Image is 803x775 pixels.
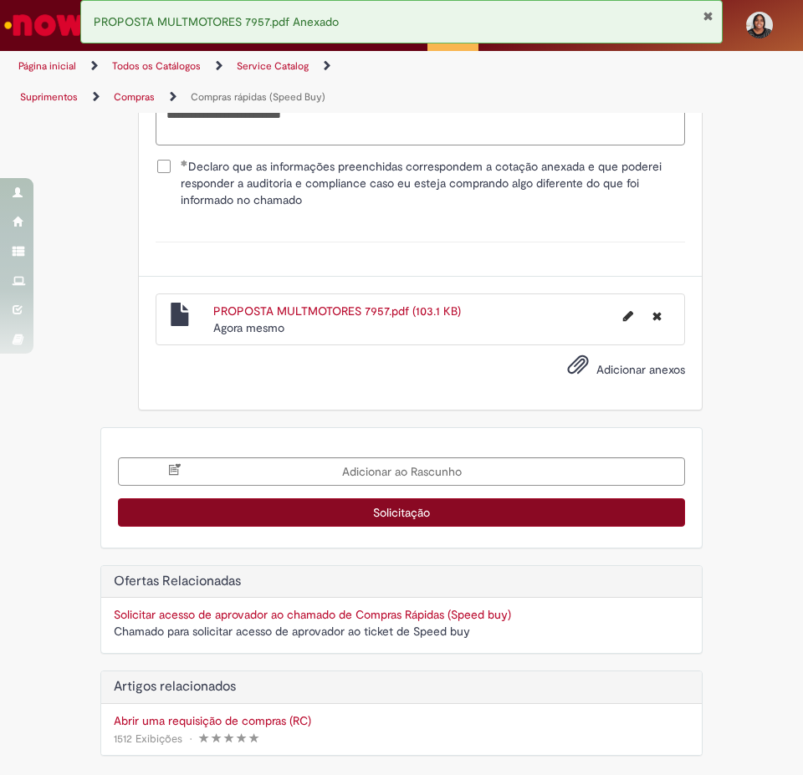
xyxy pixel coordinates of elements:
[13,51,389,113] ul: Trilhas de página
[181,160,188,166] span: Obrigatório Preenchido
[112,59,201,73] a: Todos os Catálogos
[114,712,689,729] a: Abrir uma requisição de compras (RC)
[118,498,685,527] button: Solicitação
[156,100,685,145] textarea: Descrição
[563,349,593,388] button: Adicionar anexos
[100,565,703,655] div: Ofertas Relacionadas
[213,320,284,335] time: 28/08/2025 15:54:28
[237,59,309,73] a: Service Catalog
[118,457,685,486] button: Adicionar ao Rascunho
[114,732,182,746] span: 1512 Exibições
[213,320,284,335] span: Agora mesmo
[114,574,689,589] h2: Ofertas Relacionadas
[703,9,713,23] button: Fechar Notificação
[114,623,689,640] div: Chamado para solicitar acesso de aprovador ao ticket de Speed buy
[94,14,339,29] span: PROPOSTA MULTMOTORES 7957.pdf Anexado
[20,90,78,104] a: Suprimentos
[642,303,672,329] button: Excluir PROPOSTA MULTMOTORES 7957.pdf
[186,727,196,750] span: •
[596,363,685,378] span: Adicionar anexos
[181,158,685,208] span: Declaro que as informações preenchidas correspondem a cotação anexada e que poderei responder a a...
[191,90,325,104] a: Compras rápidas (Speed Buy)
[213,303,461,319] a: PROPOSTA MULTMOTORES 7957.pdf (103.1 KB)
[613,303,643,329] button: Editar nome de arquivo PROPOSTA MULTMOTORES 7957.pdf
[18,59,76,73] a: Página inicial
[114,680,689,695] h3: Artigos relacionados
[114,90,155,104] a: Compras
[114,607,511,622] a: Solicitar acesso de aprovador ao chamado de Compras Rápidas (Speed buy)
[2,8,88,42] img: ServiceNow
